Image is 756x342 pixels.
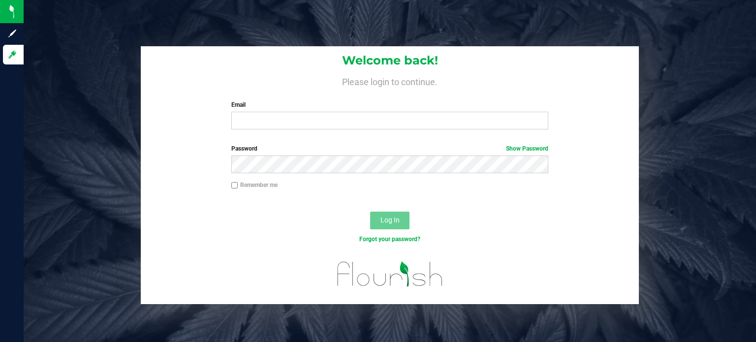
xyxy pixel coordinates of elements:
[231,182,238,189] input: Remember me
[231,100,549,109] label: Email
[506,145,548,152] a: Show Password
[380,216,400,224] span: Log In
[370,212,409,229] button: Log In
[141,75,639,87] h4: Please login to continue.
[359,236,420,243] a: Forgot your password?
[141,54,639,67] h1: Welcome back!
[328,254,452,294] img: flourish_logo.svg
[7,29,17,38] inline-svg: Sign up
[231,145,257,152] span: Password
[231,181,278,189] label: Remember me
[7,50,17,60] inline-svg: Log in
